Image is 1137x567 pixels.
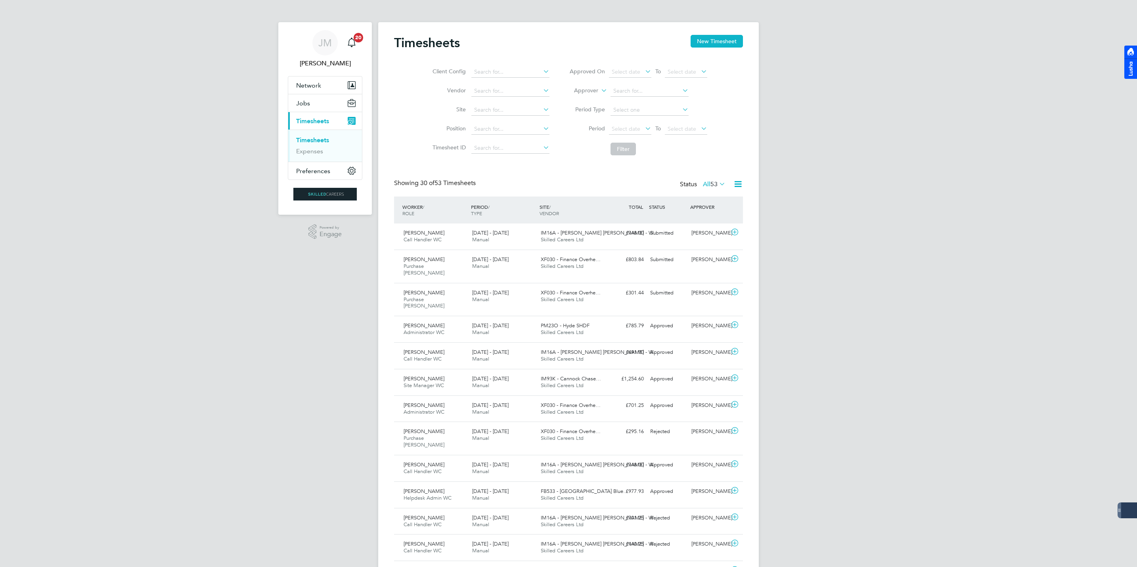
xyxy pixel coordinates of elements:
[612,68,640,75] span: Select date
[404,263,444,276] span: Purchase [PERSON_NAME]
[288,130,362,162] div: Timesheets
[541,428,601,435] span: XF030 - Finance Overhe…
[647,512,688,525] div: Rejected
[541,289,601,296] span: XF030 - Finance Overhe…
[288,162,362,179] button: Preferences
[647,227,688,240] div: Submitted
[611,105,689,116] input: Select one
[688,227,729,240] div: [PERSON_NAME]
[404,256,444,263] span: [PERSON_NAME]
[404,402,444,409] span: [PERSON_NAME]
[606,319,647,332] div: £785.79
[278,22,372,215] nav: Main navigation
[541,256,601,263] span: XF030 - Finance Overhe…
[653,66,663,76] span: To
[606,485,647,498] div: £977.93
[394,35,460,51] h2: Timesheets
[606,458,647,472] div: £748.00
[668,125,696,132] span: Select date
[541,488,628,494] span: FB533 - [GEOGRAPHIC_DATA] Blue…
[563,87,598,95] label: Approver
[404,494,452,501] span: Helpdesk Admin WC
[288,76,362,94] button: Network
[541,236,584,243] span: Skilled Careers Ltd
[472,409,489,415] span: Manual
[288,30,362,68] a: JM[PERSON_NAME]
[472,329,489,336] span: Manual
[471,210,482,216] span: TYPE
[430,106,466,113] label: Site
[296,147,323,155] a: Expenses
[569,125,605,132] label: Period
[404,229,444,236] span: [PERSON_NAME]
[541,402,601,409] span: XF030 - Finance Overhe…
[344,30,360,55] a: 20
[296,99,310,107] span: Jobs
[404,375,444,382] span: [PERSON_NAME]
[472,461,509,468] span: [DATE] - [DATE]
[541,547,584,554] span: Skilled Careers Ltd
[606,538,647,551] div: £140.25
[647,319,688,332] div: Approved
[710,180,718,188] span: 53
[400,200,469,220] div: WORKER
[320,224,342,231] span: Powered by
[541,375,601,382] span: IM93K - Cannock Chase…
[472,514,509,521] span: [DATE] - [DATE]
[688,538,729,551] div: [PERSON_NAME]
[354,33,363,42] span: 20
[647,485,688,498] div: Approved
[541,540,658,547] span: IM16A - [PERSON_NAME] [PERSON_NAME] - W…
[688,512,729,525] div: [PERSON_NAME]
[404,296,444,309] span: Purchase [PERSON_NAME]
[288,59,362,68] span: Jack McMurray
[471,105,549,116] input: Search for...
[541,468,584,475] span: Skilled Careers Ltd
[394,179,477,187] div: Showing
[472,355,489,362] span: Manual
[472,289,509,296] span: [DATE] - [DATE]
[296,117,329,125] span: Timesheets
[691,35,743,48] button: New Timesheet
[549,204,551,210] span: /
[404,521,442,528] span: Call Handler WC
[680,179,727,190] div: Status
[569,68,605,75] label: Approved On
[688,253,729,266] div: [PERSON_NAME]
[420,179,476,187] span: 53 Timesheets
[541,349,658,355] span: IM16A - [PERSON_NAME] [PERSON_NAME] - W…
[569,106,605,113] label: Period Type
[606,253,647,266] div: £803.84
[472,488,509,494] span: [DATE] - [DATE]
[472,229,509,236] span: [DATE] - [DATE]
[472,382,489,389] span: Manual
[688,200,729,214] div: APPROVER
[541,263,584,269] span: Skilled Careers Ltd
[472,521,489,528] span: Manual
[647,200,688,214] div: STATUS
[472,256,509,263] span: [DATE] - [DATE]
[472,402,509,409] span: [DATE] - [DATE]
[472,296,489,303] span: Manual
[703,180,725,188] label: All
[404,468,442,475] span: Call Handler WC
[430,87,466,94] label: Vendor
[472,468,489,475] span: Manual
[541,461,658,468] span: IM16A - [PERSON_NAME] [PERSON_NAME] - W…
[404,322,444,329] span: [PERSON_NAME]
[430,125,466,132] label: Position
[288,94,362,112] button: Jobs
[688,346,729,359] div: [PERSON_NAME]
[541,409,584,415] span: Skilled Careers Ltd
[404,289,444,296] span: [PERSON_NAME]
[420,179,435,187] span: 30 of
[472,375,509,382] span: [DATE] - [DATE]
[471,67,549,78] input: Search for...
[404,355,442,362] span: Call Handler WC
[404,349,444,355] span: [PERSON_NAME]
[647,458,688,472] div: Approved
[472,349,509,355] span: [DATE] - [DATE]
[688,286,729,300] div: [PERSON_NAME]
[541,521,584,528] span: Skilled Careers Ltd
[541,322,590,329] span: PM23O - Hyde SHDF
